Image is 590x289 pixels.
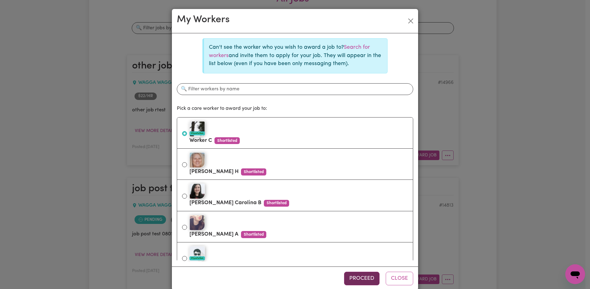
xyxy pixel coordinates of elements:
[209,45,370,58] a: Search for workers
[565,264,585,284] iframe: Button to launch messaging window
[177,14,230,26] h2: My Workers
[189,151,408,177] label: [PERSON_NAME] H
[344,272,380,285] button: Proceed
[177,83,413,95] input: 🔍 Filter workers by name
[189,121,205,137] img: Worker C
[189,245,408,271] label: Worker T
[406,16,416,26] button: Close
[189,246,205,262] img: Worker T
[214,137,240,144] span: Shortlisted
[189,131,205,135] div: #OpenForWork
[189,184,205,199] img: Franci Carolina B
[189,120,408,146] label: Worker C
[386,272,413,285] button: Close
[264,200,289,207] span: Shortlisted
[189,215,205,230] img: Susmita A
[189,214,408,240] label: [PERSON_NAME] A
[209,43,382,68] p: Can't see the worker who you wish to award a job to? and invite them to apply for your job. They ...
[189,152,205,168] img: Michelle H
[241,231,266,238] span: Shortlisted
[189,182,408,208] label: [PERSON_NAME] Carolina B
[177,105,413,112] p: Pick a care worker to award your job to:
[241,168,266,175] span: Shortlisted
[189,256,205,260] div: #OpenForWork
